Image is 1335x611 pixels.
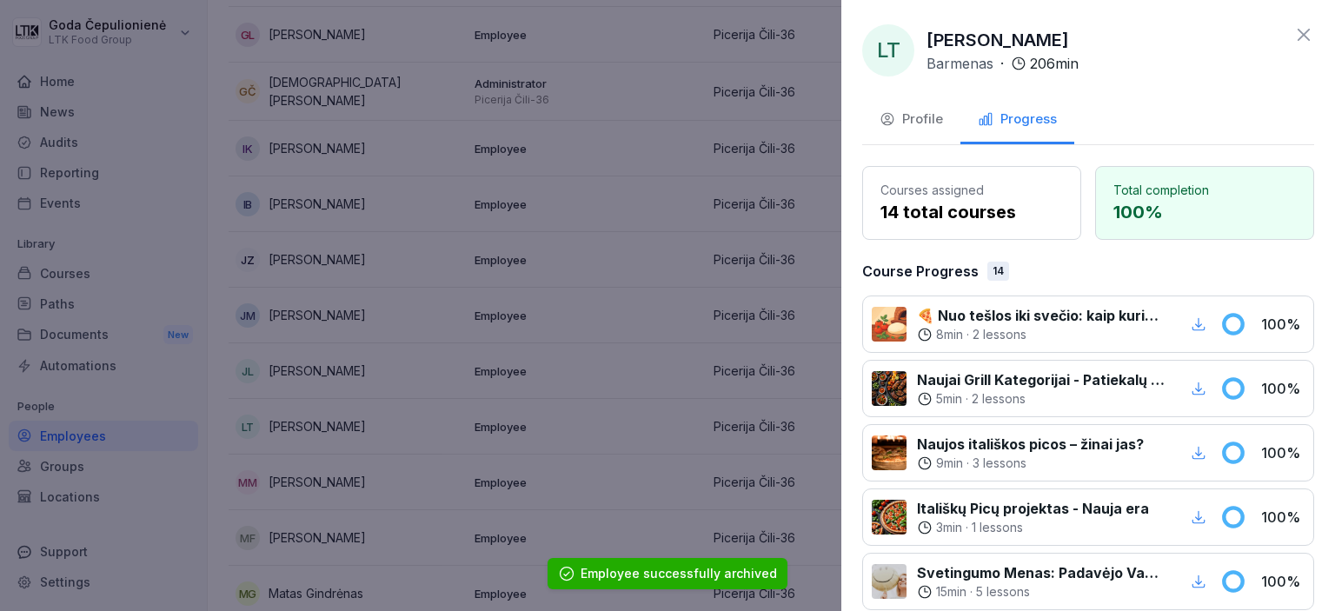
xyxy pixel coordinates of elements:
p: 5 min [936,390,962,408]
p: 1 lessons [972,519,1023,536]
p: Svetingumo Menas: Padavėjo Vadovas [917,562,1166,583]
div: · [917,455,1144,472]
div: · [917,326,1166,343]
p: Course Progress [862,261,979,282]
p: 100 % [1261,378,1305,399]
button: Profile [862,97,960,144]
div: · [917,583,1166,601]
p: 2 lessons [972,390,1026,408]
p: Courses assigned [880,181,1063,199]
p: 2 lessons [973,326,1026,343]
p: Total completion [1113,181,1296,199]
div: Profile [880,110,943,130]
p: Naujai Grill Kategorijai - Patiekalų Pristatymas ir Rekomendacijos [917,369,1166,390]
div: · [917,519,1149,536]
p: 5 lessons [976,583,1030,601]
p: 🍕 Nuo tešlos iki svečio: kaip kuriame tobulą picą kasdien [917,305,1166,326]
p: 3 min [936,519,962,536]
p: 3 lessons [973,455,1026,472]
p: 8 min [936,326,963,343]
p: 100 % [1261,507,1305,528]
div: 14 [987,262,1009,281]
div: · [917,390,1166,408]
p: 15 min [936,583,966,601]
p: Barmenas [927,53,993,74]
p: 100 % [1113,199,1296,225]
div: Progress [978,110,1057,130]
div: · [927,53,1079,74]
p: 100 % [1261,571,1305,592]
p: Itališkų Picų projektas - Nauja era [917,498,1149,519]
p: [PERSON_NAME] [927,27,1069,53]
p: Naujos itališkos picos – žinai jas? [917,434,1144,455]
button: Progress [960,97,1074,144]
p: 100 % [1261,442,1305,463]
p: 9 min [936,455,963,472]
div: LT [862,24,914,76]
p: 14 total courses [880,199,1063,225]
p: 100 % [1261,314,1305,335]
p: 206 min [1030,53,1079,74]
